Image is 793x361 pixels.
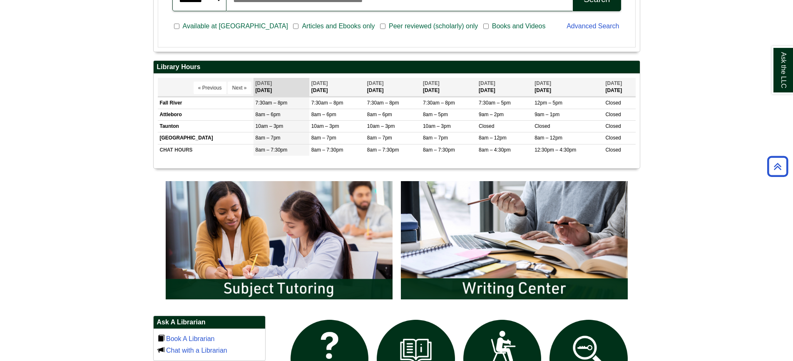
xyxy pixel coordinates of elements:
span: [DATE] [605,80,622,86]
span: 7:30am – 5pm [479,100,511,106]
img: Subject Tutoring Information [162,177,397,304]
th: [DATE] [254,78,309,97]
th: [DATE] [603,78,635,97]
a: Chat with a Librarian [166,347,227,354]
span: 7:30am – 8pm [423,100,455,106]
span: 8am – 12pm [534,135,562,141]
a: Advanced Search [567,22,619,30]
span: 12pm – 5pm [534,100,562,106]
th: [DATE] [365,78,421,97]
th: [DATE] [477,78,532,97]
span: 10am – 3pm [367,123,395,129]
span: Closed [605,135,621,141]
a: Back to Top [764,161,791,172]
td: Fall River [158,97,254,109]
span: 8am – 7:30pm [311,147,343,153]
span: 12:30pm – 4:30pm [534,147,576,153]
span: 8am – 7:30pm [423,147,455,153]
span: 8am – 6pm [256,112,281,117]
span: [DATE] [423,80,440,86]
span: 8am – 4:30pm [479,147,511,153]
td: [GEOGRAPHIC_DATA] [158,132,254,144]
input: Peer reviewed (scholarly) only [380,22,385,30]
span: [DATE] [367,80,384,86]
span: 10am – 3pm [311,123,339,129]
button: Next » [228,82,251,94]
th: [DATE] [309,78,365,97]
span: Closed [605,147,621,153]
span: 7:30am – 8pm [311,100,343,106]
span: 9am – 2pm [479,112,504,117]
span: Closed [605,100,621,106]
input: Articles and Ebooks only [293,22,298,30]
span: 8am – 7pm [367,135,392,141]
span: [DATE] [534,80,551,86]
h2: Library Hours [154,61,640,74]
input: Books and Videos [483,22,489,30]
span: Closed [605,112,621,117]
span: Closed [534,123,550,129]
span: 8am – 7:30pm [256,147,288,153]
span: 7:30am – 8pm [256,100,288,106]
div: slideshow [162,177,632,307]
img: Writing Center Information [397,177,632,304]
span: 8am – 7pm [311,135,336,141]
span: Closed [605,123,621,129]
span: 8am – 7pm [423,135,448,141]
span: 8am – 12pm [479,135,507,141]
td: CHAT HOURS [158,144,254,156]
span: 8am – 6pm [311,112,336,117]
span: 8am – 6pm [367,112,392,117]
h2: Ask A Librarian [154,316,265,329]
span: Peer reviewed (scholarly) only [385,21,481,31]
span: 8am – 7:30pm [367,147,399,153]
span: 10am – 3pm [423,123,451,129]
th: [DATE] [421,78,477,97]
span: [DATE] [311,80,328,86]
span: 8am – 5pm [423,112,448,117]
span: [DATE] [256,80,272,86]
input: Available at [GEOGRAPHIC_DATA] [174,22,179,30]
span: Articles and Ebooks only [298,21,378,31]
span: 9am – 1pm [534,112,559,117]
td: Taunton [158,121,254,132]
span: Closed [479,123,494,129]
td: Attleboro [158,109,254,121]
th: [DATE] [532,78,603,97]
span: Available at [GEOGRAPHIC_DATA] [179,21,291,31]
span: [DATE] [479,80,495,86]
span: Books and Videos [489,21,549,31]
span: 10am – 3pm [256,123,283,129]
span: 7:30am – 8pm [367,100,399,106]
button: « Previous [194,82,226,94]
span: 8am – 7pm [256,135,281,141]
a: Book A Librarian [166,335,215,342]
